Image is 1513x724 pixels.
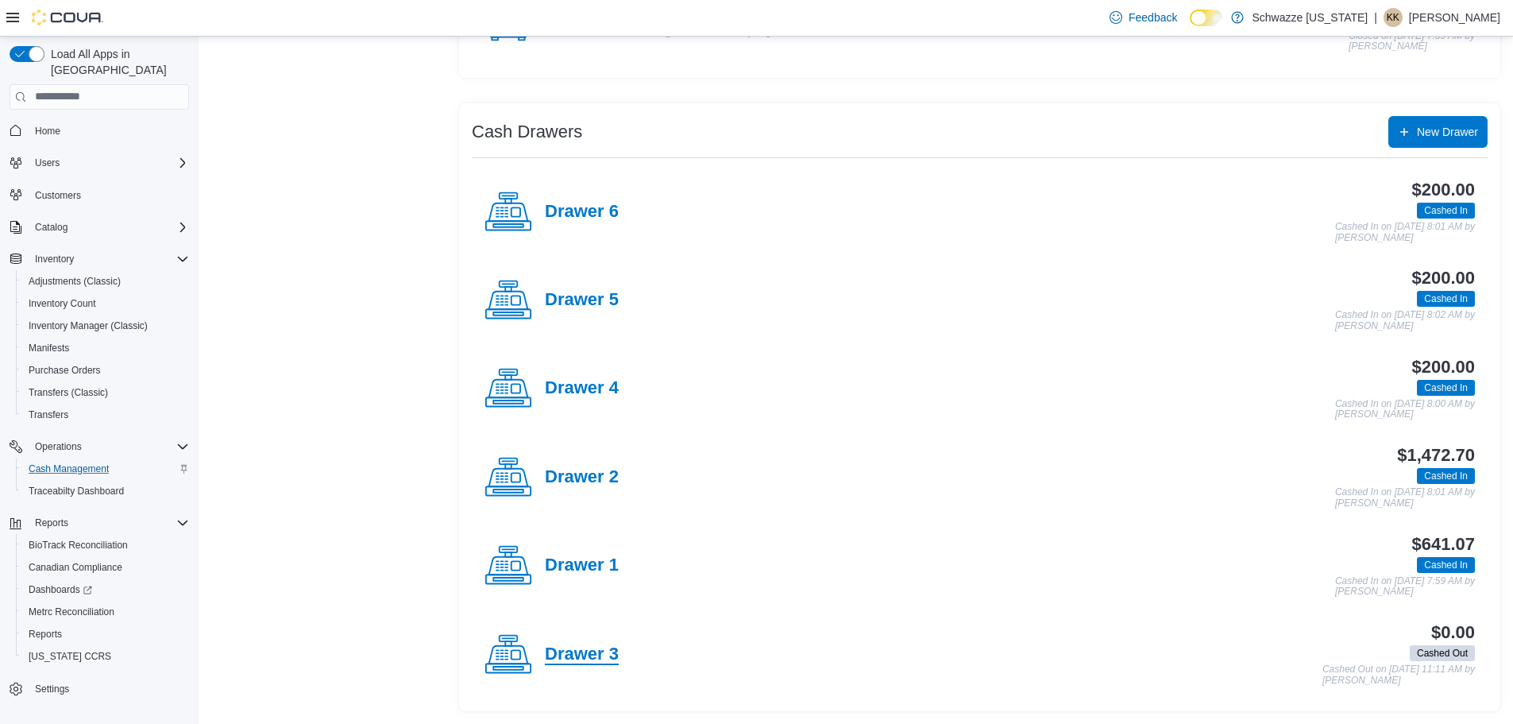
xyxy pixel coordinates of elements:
[22,647,189,666] span: Washington CCRS
[29,583,92,596] span: Dashboards
[1103,2,1183,33] a: Feedback
[1349,31,1475,52] p: Closed on [DATE] 7:59 AM by [PERSON_NAME]
[3,677,195,700] button: Settings
[16,480,195,502] button: Traceabilty Dashboard
[1412,269,1475,288] h3: $200.00
[29,275,121,288] span: Adjustments (Classic)
[22,339,75,358] a: Manifests
[29,121,189,141] span: Home
[1417,203,1475,219] span: Cashed In
[16,623,195,645] button: Reports
[29,186,87,205] a: Customers
[29,153,189,172] span: Users
[1424,469,1468,483] span: Cashed In
[22,361,107,380] a: Purchase Orders
[29,250,189,269] span: Inventory
[29,437,88,456] button: Operations
[22,405,189,424] span: Transfers
[29,606,114,618] span: Metrc Reconciliation
[29,364,101,377] span: Purchase Orders
[29,463,109,475] span: Cash Management
[1417,468,1475,484] span: Cashed In
[1388,116,1488,148] button: New Drawer
[3,152,195,174] button: Users
[1412,358,1475,377] h3: $200.00
[35,517,68,529] span: Reports
[29,628,62,641] span: Reports
[545,290,619,311] h4: Drawer 5
[1424,558,1468,572] span: Cashed In
[22,316,189,335] span: Inventory Manager (Classic)
[35,440,82,453] span: Operations
[44,46,189,78] span: Load All Apps in [GEOGRAPHIC_DATA]
[22,625,68,644] a: Reports
[22,536,189,555] span: BioTrack Reconciliation
[16,579,195,601] a: Dashboards
[1384,8,1403,27] div: Katarzyna Klimka
[22,383,114,402] a: Transfers (Classic)
[1335,310,1475,331] p: Cashed In on [DATE] 8:02 AM by [PERSON_NAME]
[29,679,189,699] span: Settings
[16,359,195,381] button: Purchase Orders
[29,122,67,141] a: Home
[22,459,189,478] span: Cash Management
[29,153,66,172] button: Users
[22,482,130,501] a: Traceabilty Dashboard
[22,272,189,291] span: Adjustments (Classic)
[22,647,118,666] a: [US_STATE] CCRS
[1409,8,1500,27] p: [PERSON_NAME]
[1252,8,1368,27] p: Schwazze [US_STATE]
[35,125,60,137] span: Home
[22,580,189,599] span: Dashboards
[1322,664,1475,686] p: Cashed Out on [DATE] 11:11 AM by [PERSON_NAME]
[1335,576,1475,598] p: Cashed In on [DATE] 7:59 AM by [PERSON_NAME]
[1424,203,1468,218] span: Cashed In
[29,218,189,237] span: Catalog
[1417,380,1475,396] span: Cashed In
[1412,180,1475,199] h3: $200.00
[1424,292,1468,306] span: Cashed In
[22,459,115,478] a: Cash Management
[1374,8,1377,27] p: |
[1335,399,1475,420] p: Cashed In on [DATE] 8:00 AM by [PERSON_NAME]
[32,10,103,25] img: Cova
[1335,487,1475,509] p: Cashed In on [DATE] 8:01 AM by [PERSON_NAME]
[545,645,619,665] h4: Drawer 3
[1417,124,1478,140] span: New Drawer
[545,467,619,488] h4: Drawer 2
[1410,645,1475,661] span: Cashed Out
[22,482,189,501] span: Traceabilty Dashboard
[1417,291,1475,307] span: Cashed In
[35,683,69,695] span: Settings
[29,561,122,574] span: Canadian Compliance
[1397,446,1475,465] h3: $1,472.70
[22,405,75,424] a: Transfers
[29,319,148,332] span: Inventory Manager (Classic)
[29,408,68,421] span: Transfers
[22,558,189,577] span: Canadian Compliance
[1335,222,1475,243] p: Cashed In on [DATE] 8:01 AM by [PERSON_NAME]
[3,184,195,207] button: Customers
[3,248,195,270] button: Inventory
[22,294,189,313] span: Inventory Count
[35,157,60,169] span: Users
[22,361,189,380] span: Purchase Orders
[16,645,195,668] button: [US_STATE] CCRS
[16,601,195,623] button: Metrc Reconciliation
[3,436,195,458] button: Operations
[22,294,102,313] a: Inventory Count
[545,556,619,576] h4: Drawer 1
[3,119,195,142] button: Home
[16,337,195,359] button: Manifests
[35,221,68,234] span: Catalog
[35,253,74,265] span: Inventory
[1417,557,1475,573] span: Cashed In
[1417,646,1468,660] span: Cashed Out
[472,122,582,141] h3: Cash Drawers
[22,558,129,577] a: Canadian Compliance
[35,189,81,202] span: Customers
[22,580,98,599] a: Dashboards
[16,381,195,404] button: Transfers (Classic)
[1190,10,1223,26] input: Dark Mode
[22,272,127,291] a: Adjustments (Classic)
